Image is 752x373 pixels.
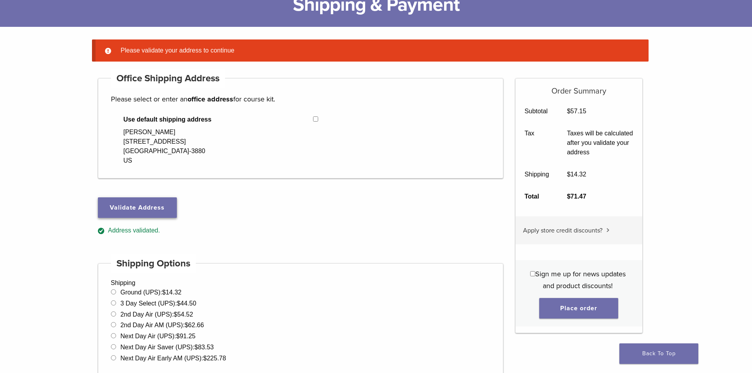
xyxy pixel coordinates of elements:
h5: Order Summary [516,79,642,96]
span: $ [567,108,570,114]
button: Validate Address [98,197,177,218]
bdi: 57.15 [567,108,586,114]
span: $ [195,344,198,351]
span: $ [203,355,207,362]
th: Total [516,186,558,208]
strong: office address [188,95,233,103]
bdi: 225.78 [203,355,226,362]
div: Address validated. [98,226,504,236]
bdi: 83.53 [195,344,214,351]
th: Tax [516,122,558,163]
label: 2nd Day Air (UPS): [120,311,193,318]
label: Next Day Air (UPS): [120,333,195,339]
span: $ [174,311,177,318]
label: 2nd Day Air AM (UPS): [120,322,204,328]
bdi: 62.66 [185,322,204,328]
span: $ [176,333,180,339]
a: Back To Top [619,343,698,364]
th: Shipping [516,163,558,186]
bdi: 71.47 [567,193,586,200]
input: Sign me up for news updates and product discounts! [530,271,535,276]
button: Place order [539,298,618,319]
bdi: 91.25 [176,333,195,339]
span: $ [567,171,570,178]
span: $ [567,193,570,200]
td: Taxes will be calculated after you validate your address [558,122,642,163]
span: Sign me up for news updates and product discounts! [535,270,626,290]
span: Use default shipping address [124,115,313,124]
bdi: 44.50 [177,300,196,307]
span: $ [185,322,188,328]
h4: Office Shipping Address [111,69,225,88]
p: Please select or enter an for course kit. [111,93,491,105]
img: caret.svg [606,228,609,232]
label: Next Day Air Saver (UPS): [120,344,214,351]
div: [PERSON_NAME] [STREET_ADDRESS] [GEOGRAPHIC_DATA]-3880 US [124,127,205,165]
label: 3 Day Select (UPS): [120,300,196,307]
bdi: 14.32 [162,289,182,296]
h4: Shipping Options [111,254,196,273]
li: Please validate your address to continue [118,46,636,55]
label: Ground (UPS): [120,289,182,296]
span: $ [177,300,180,307]
span: Apply store credit discounts? [523,227,602,234]
span: $ [162,289,166,296]
bdi: 14.32 [567,171,586,178]
th: Subtotal [516,100,558,122]
bdi: 54.52 [174,311,193,318]
label: Next Day Air Early AM (UPS): [120,355,226,362]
